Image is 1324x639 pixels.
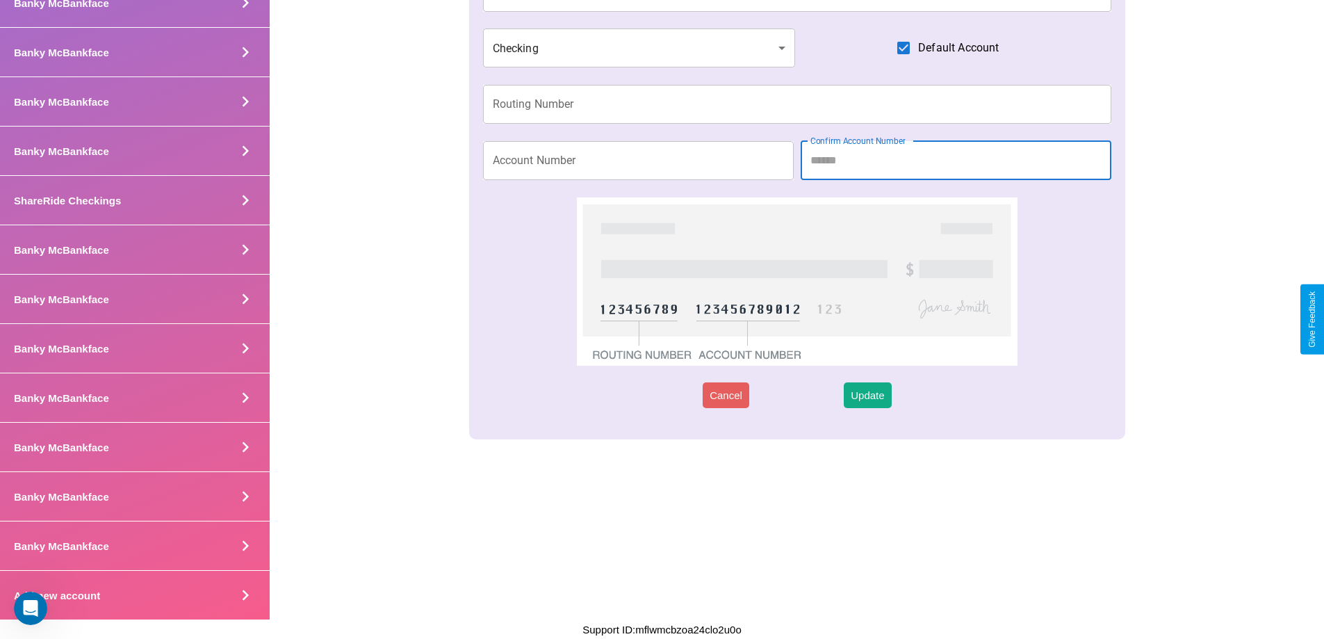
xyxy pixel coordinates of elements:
[14,442,109,453] h4: Banky McBankface
[14,343,109,355] h4: Banky McBankface
[14,96,109,108] h4: Banky McBankface
[918,40,999,56] span: Default Account
[483,29,796,67] div: Checking
[810,135,906,147] label: Confirm Account Number
[1307,291,1317,348] div: Give Feedback
[14,293,109,305] h4: Banky McBankface
[14,392,109,404] h4: Banky McBankface
[14,540,109,552] h4: Banky McBankface
[14,244,109,256] h4: Banky McBankface
[14,47,109,58] h4: Banky McBankface
[577,197,1017,366] img: check
[14,195,121,207] h4: ShareRide Checkings
[14,590,100,601] h4: Add new account
[14,145,109,157] h4: Banky McBankface
[703,382,749,408] button: Cancel
[582,620,741,639] p: Support ID: mflwmcbzoa24clo2u0o
[14,491,109,503] h4: Banky McBankface
[14,592,47,625] iframe: Intercom live chat
[844,382,891,408] button: Update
